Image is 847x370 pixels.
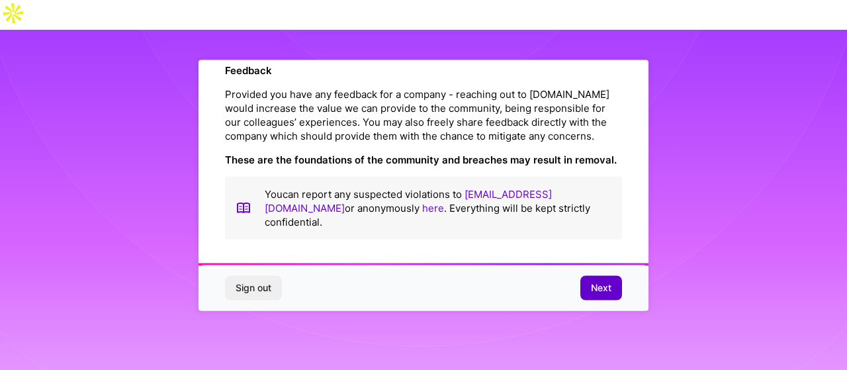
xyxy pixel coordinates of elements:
a: here [422,201,444,214]
span: Next [591,281,611,295]
p: You can report any suspected violations to or anonymously . Everything will be kept strictly conf... [265,187,611,228]
button: Sign out [225,276,282,300]
strong: Feedback [225,64,272,76]
p: Provided you have any feedback for a company - reaching out to [DOMAIN_NAME] would increase the v... [225,87,622,142]
img: book icon [236,187,251,228]
a: [EMAIL_ADDRESS][DOMAIN_NAME] [265,187,552,214]
span: Sign out [236,281,271,295]
strong: These are the foundations of the community and breaches may result in removal. [225,153,617,165]
button: Next [580,276,622,300]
